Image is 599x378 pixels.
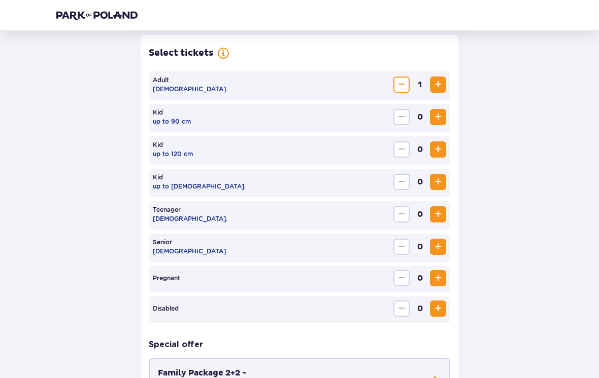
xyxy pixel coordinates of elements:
[430,239,446,255] button: Increase
[393,300,410,317] button: Decrease
[153,85,227,94] p: [DEMOGRAPHIC_DATA].
[430,109,446,125] button: Increase
[153,108,163,117] p: Kid
[412,141,428,158] span: 0
[412,77,428,93] span: 1
[393,270,410,286] button: Decrease
[153,117,191,126] p: up to 90 cm
[149,47,213,59] h2: Select tickets
[149,339,203,350] h3: Special offer
[412,300,428,317] span: 0
[153,149,193,159] p: up to 120 cm
[412,109,428,125] span: 0
[430,174,446,190] button: Increase
[430,206,446,222] button: Increase
[153,238,172,247] p: Senior
[153,247,227,256] p: [DEMOGRAPHIC_DATA].
[412,270,428,286] span: 0
[393,239,410,255] button: Decrease
[412,174,428,190] span: 0
[430,300,446,317] button: Increase
[393,77,410,93] button: Decrease
[153,140,163,149] p: Kid
[412,206,428,222] span: 0
[430,141,446,158] button: Increase
[393,206,410,222] button: Decrease
[153,274,180,283] p: Pregnant
[430,270,446,286] button: Increase
[153,182,246,191] p: up to [DEMOGRAPHIC_DATA].
[153,304,179,313] p: Disabled
[153,214,227,223] p: [DEMOGRAPHIC_DATA].
[412,239,428,255] span: 0
[430,77,446,93] button: Increase
[393,174,410,190] button: Decrease
[153,205,181,214] p: Teenager
[153,173,163,182] p: Kid
[153,75,169,85] p: Adult
[393,141,410,158] button: Decrease
[393,109,410,125] button: Decrease
[56,10,138,20] img: Park of Poland logo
